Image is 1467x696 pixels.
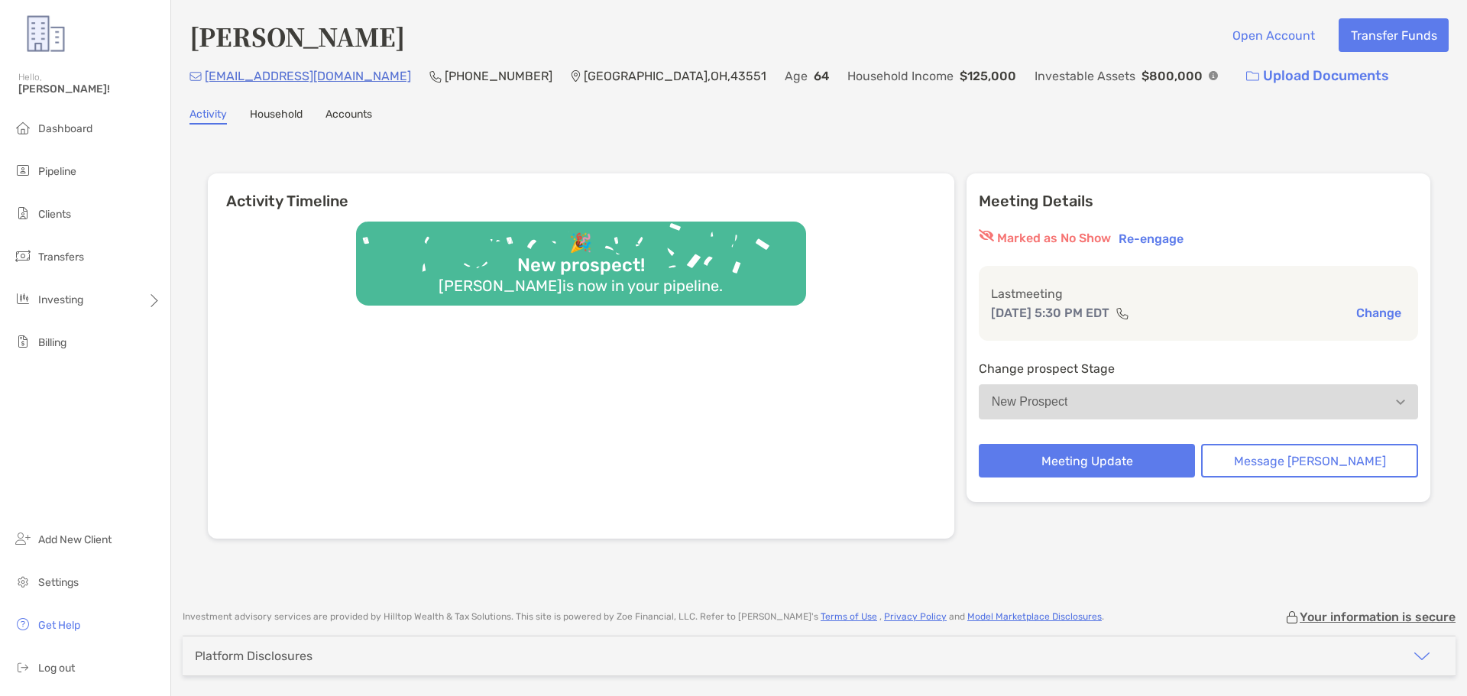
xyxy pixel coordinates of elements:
span: Log out [38,662,75,675]
img: clients icon [14,204,32,222]
button: Transfer Funds [1339,18,1449,52]
p: 64 [814,66,829,86]
p: [PHONE_NUMBER] [445,66,552,86]
div: [PERSON_NAME] is now in your pipeline. [432,277,729,295]
img: Email Icon [189,72,202,81]
img: logout icon [14,658,32,676]
p: [DATE] 5:30 PM EDT [991,303,1109,322]
span: Get Help [38,619,80,632]
div: 🎉 [563,232,598,254]
img: icon arrow [1413,647,1431,665]
img: Open dropdown arrow [1396,400,1405,405]
div: Platform Disclosures [195,649,313,663]
span: Settings [38,576,79,589]
span: Transfers [38,251,84,264]
div: New Prospect [992,395,1068,409]
img: Zoe Logo [18,6,73,61]
p: Household Income [847,66,954,86]
span: Clients [38,208,71,221]
button: Re-engage [1114,229,1188,248]
img: Phone Icon [429,70,442,83]
h4: [PERSON_NAME] [189,18,405,53]
p: Your information is secure [1300,610,1456,624]
img: investing icon [14,290,32,308]
img: communication type [1116,307,1129,319]
img: get-help icon [14,615,32,633]
img: Confetti [356,222,806,293]
p: $800,000 [1142,66,1203,86]
span: Investing [38,293,83,306]
button: Message [PERSON_NAME] [1201,444,1418,477]
button: Open Account [1220,18,1326,52]
span: Billing [38,336,66,349]
p: [GEOGRAPHIC_DATA] , OH , 43551 [584,66,766,86]
span: [PERSON_NAME]! [18,83,161,95]
p: Last meeting [991,284,1406,303]
a: Upload Documents [1236,60,1399,92]
span: Dashboard [38,122,92,135]
img: Location Icon [571,70,581,83]
p: Age [785,66,808,86]
button: Meeting Update [979,444,1196,477]
img: Info Icon [1209,71,1218,80]
img: button icon [1246,71,1259,82]
a: Accounts [325,108,372,125]
a: Model Marketplace Disclosures [967,611,1102,622]
a: Privacy Policy [884,611,947,622]
p: Investment advisory services are provided by Hilltop Wealth & Tax Solutions . This site is powere... [183,611,1104,623]
img: pipeline icon [14,161,32,180]
p: Investable Assets [1035,66,1135,86]
img: billing icon [14,332,32,351]
span: Pipeline [38,165,76,178]
p: $125,000 [960,66,1016,86]
img: settings icon [14,572,32,591]
img: transfers icon [14,247,32,265]
a: Household [250,108,303,125]
p: Change prospect Stage [979,359,1418,378]
p: Marked as No Show [997,229,1111,248]
img: dashboard icon [14,118,32,137]
a: Terms of Use [821,611,877,622]
img: red eyr [979,229,994,241]
button: Change [1352,305,1406,321]
div: New prospect! [511,254,651,277]
span: Add New Client [38,533,112,546]
p: Meeting Details [979,192,1418,211]
h6: Activity Timeline [208,173,954,210]
a: Activity [189,108,227,125]
p: [EMAIL_ADDRESS][DOMAIN_NAME] [205,66,411,86]
button: New Prospect [979,384,1418,419]
img: add_new_client icon [14,529,32,548]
